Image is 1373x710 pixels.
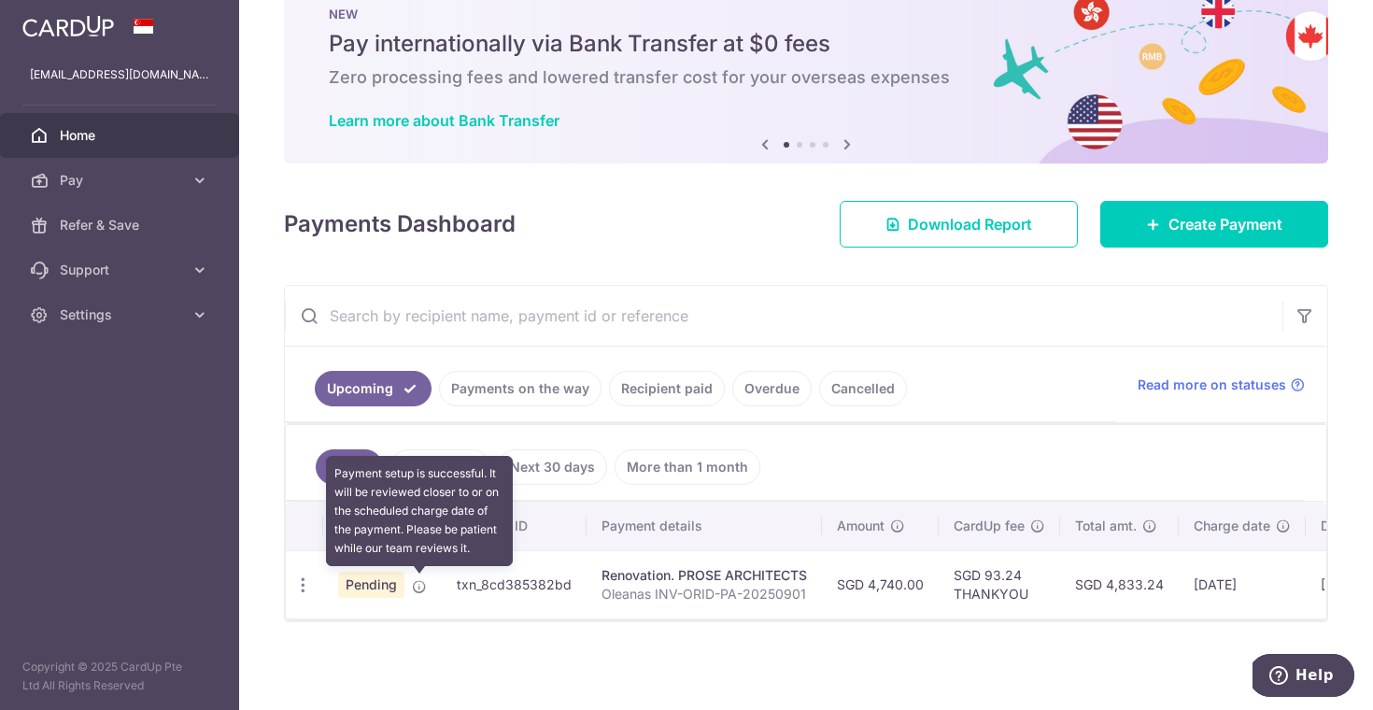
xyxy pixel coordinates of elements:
[60,216,183,234] span: Refer & Save
[326,456,513,566] div: Payment setup is successful. It will be reviewed closer to or on the scheduled charge date of the...
[60,171,183,190] span: Pay
[732,371,812,406] a: Overdue
[1168,213,1282,235] span: Create Payment
[329,29,1283,59] h5: Pay internationally via Bank Transfer at $0 fees
[939,550,1060,618] td: SGD 93.24 THANKYOU
[329,66,1283,89] h6: Zero processing fees and lowered transfer cost for your overseas expenses
[1100,201,1328,248] a: Create Payment
[315,371,432,406] a: Upcoming
[1075,517,1137,535] span: Total amt.
[615,449,760,485] a: More than 1 month
[338,572,404,598] span: Pending
[837,517,885,535] span: Amount
[30,65,209,84] p: [EMAIL_ADDRESS][DOMAIN_NAME]
[22,15,114,37] img: CardUp
[316,449,383,485] a: All
[285,286,1282,346] input: Search by recipient name, payment id or reference
[43,13,81,30] span: Help
[329,111,559,130] a: Learn more about Bank Transfer
[908,213,1032,235] span: Download Report
[60,261,183,279] span: Support
[442,502,587,550] th: Payment ID
[609,371,725,406] a: Recipient paid
[822,550,939,618] td: SGD 4,740.00
[442,550,587,618] td: txn_8cd385382bd
[284,207,516,241] h4: Payments Dashboard
[954,517,1025,535] span: CardUp fee
[602,585,807,603] p: Oleanas INV-ORID-PA-20250901
[1138,376,1305,394] a: Read more on statuses
[60,126,183,145] span: Home
[1138,376,1286,394] span: Read more on statuses
[439,371,602,406] a: Payments on the way
[60,305,183,324] span: Settings
[587,502,822,550] th: Payment details
[498,449,607,485] a: Next 30 days
[1179,550,1306,618] td: [DATE]
[819,371,907,406] a: Cancelled
[1060,550,1179,618] td: SGD 4,833.24
[602,566,807,585] div: Renovation. PROSE ARCHITECTS
[1253,654,1354,701] iframe: Opens a widget where you can find more information
[329,7,1283,21] p: NEW
[840,201,1078,248] a: Download Report
[1194,517,1270,535] span: Charge date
